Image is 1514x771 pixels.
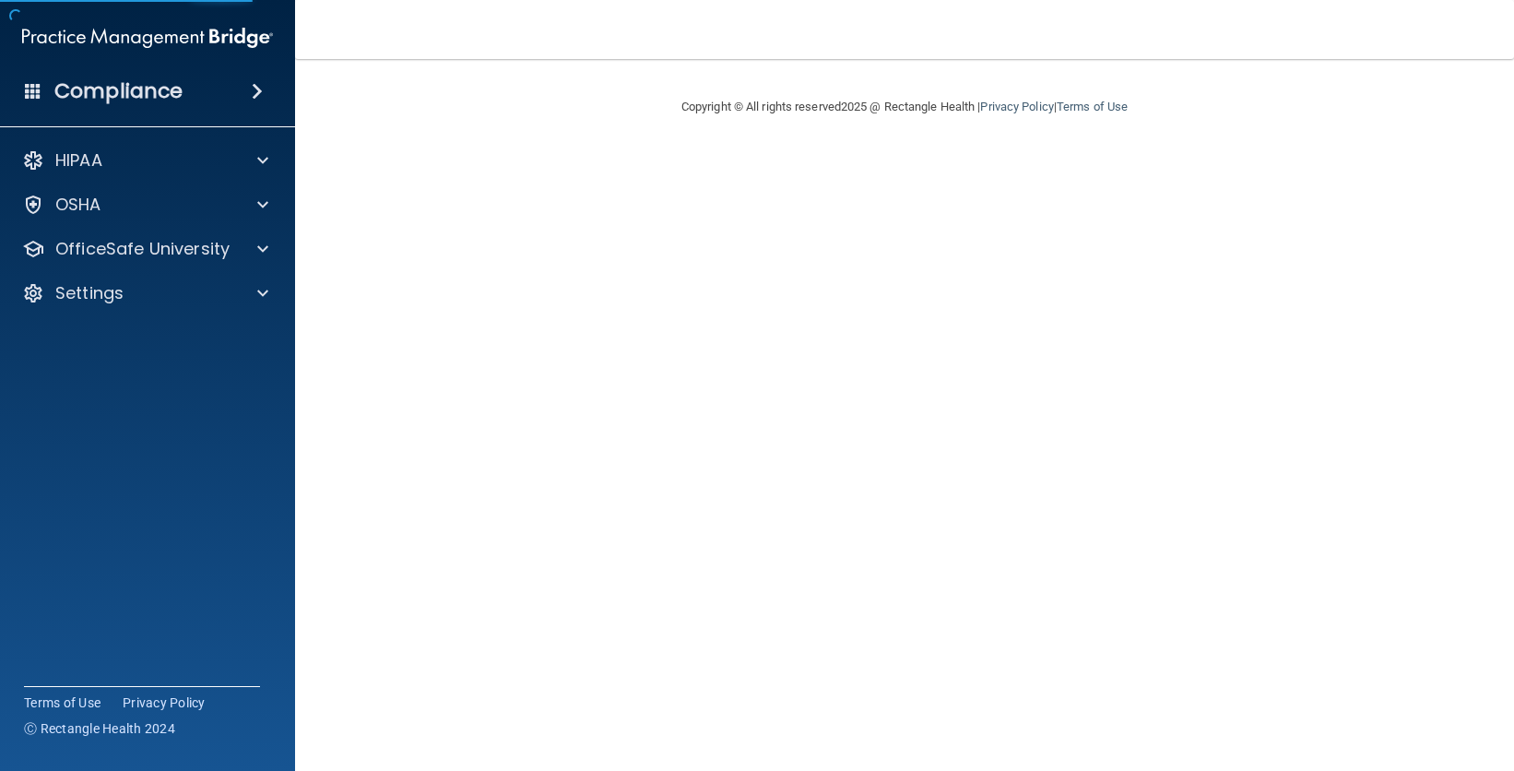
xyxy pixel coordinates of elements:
p: OfficeSafe University [55,238,230,260]
a: Terms of Use [24,694,101,712]
h4: Compliance [54,78,183,104]
p: HIPAA [55,149,102,172]
a: HIPAA [22,149,268,172]
a: Terms of Use [1057,100,1128,113]
a: Privacy Policy [980,100,1053,113]
span: Ⓒ Rectangle Health 2024 [24,719,175,738]
div: Copyright © All rights reserved 2025 @ Rectangle Health | | [568,77,1241,136]
p: Settings [55,282,124,304]
p: OSHA [55,194,101,216]
img: PMB logo [22,19,273,56]
a: Privacy Policy [123,694,206,712]
a: Settings [22,282,268,304]
a: OSHA [22,194,268,216]
a: OfficeSafe University [22,238,268,260]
